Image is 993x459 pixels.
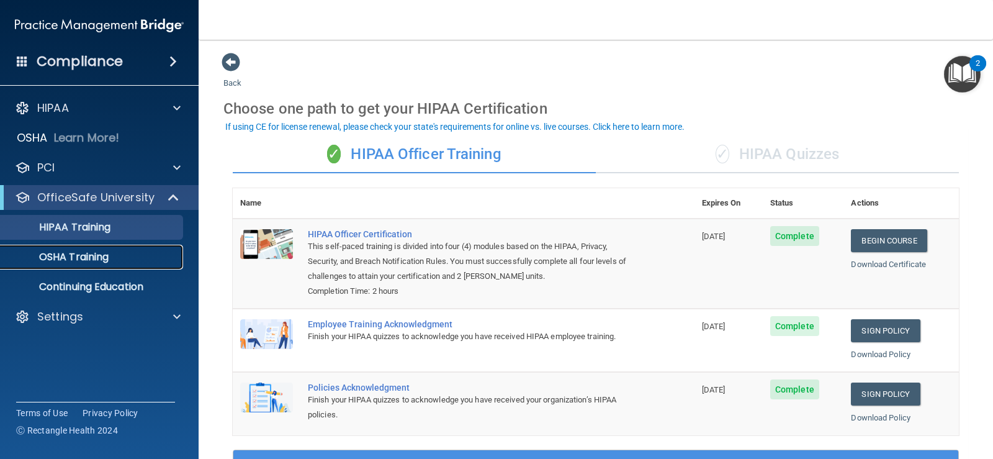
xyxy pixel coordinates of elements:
[15,13,184,38] img: PMB logo
[8,251,109,263] p: OSHA Training
[851,413,910,422] a: Download Policy
[223,63,241,88] a: Back
[54,130,120,145] p: Learn More!
[8,221,110,234] p: HIPAA Training
[233,188,300,219] th: Name
[851,350,910,359] a: Download Policy
[308,239,632,284] div: This self-paced training is divided into four (4) modules based on the HIPAA, Privacy, Security, ...
[702,322,726,331] span: [DATE]
[223,91,968,127] div: Choose one path to get your HIPAA Certification
[716,145,729,163] span: ✓
[37,101,69,116] p: HIPAA
[851,319,920,342] a: Sign Policy
[15,160,181,175] a: PCI
[308,329,632,344] div: Finish your HIPAA quizzes to acknowledge you have received HIPAA employee training.
[770,316,819,336] span: Complete
[83,407,138,419] a: Privacy Policy
[16,407,68,419] a: Terms of Use
[8,281,177,293] p: Continuing Education
[37,53,123,70] h4: Compliance
[851,383,920,406] a: Sign Policy
[694,188,763,219] th: Expires On
[223,120,686,133] button: If using CE for license renewal, please check your state's requirements for online vs. live cours...
[308,319,632,329] div: Employee Training Acknowledgment
[15,190,180,205] a: OfficeSafe University
[308,393,632,422] div: Finish your HIPAA quizzes to acknowledge you have received your organization’s HIPAA policies.
[702,385,726,394] span: [DATE]
[851,229,927,252] a: Begin Course
[976,63,980,80] div: 2
[763,188,843,219] th: Status
[770,226,819,246] span: Complete
[15,309,181,324] a: Settings
[770,379,819,399] span: Complete
[327,145,341,163] span: ✓
[37,160,55,175] p: PCI
[702,232,726,241] span: [DATE]
[843,188,959,219] th: Actions
[37,309,83,324] p: Settings
[308,284,632,299] div: Completion Time: 2 hours
[233,136,596,173] div: HIPAA Officer Training
[37,190,155,205] p: OfficeSafe University
[16,424,118,437] span: Ⓒ Rectangle Health 2024
[851,260,926,269] a: Download Certificate
[225,122,685,131] div: If using CE for license renewal, please check your state's requirements for online vs. live cours...
[17,130,48,145] p: OSHA
[308,383,632,393] div: Policies Acknowledgment
[308,229,632,239] a: HIPAA Officer Certification
[15,101,181,116] a: HIPAA
[596,136,959,173] div: HIPAA Quizzes
[944,56,981,93] button: Open Resource Center, 2 new notifications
